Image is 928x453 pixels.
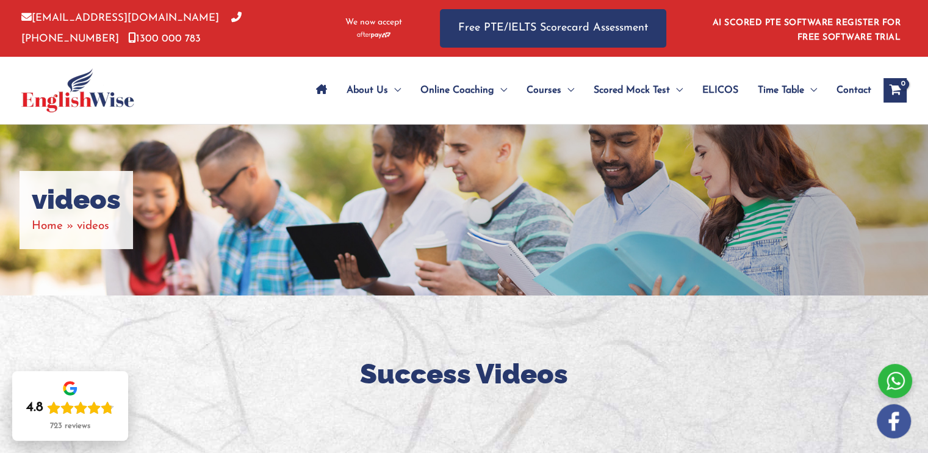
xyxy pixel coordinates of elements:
[26,399,43,416] div: 4.8
[9,357,919,393] h2: Success Videos
[411,69,517,112] a: Online CoachingMenu Toggle
[517,69,584,112] a: CoursesMenu Toggle
[494,69,507,112] span: Menu Toggle
[32,220,63,232] a: Home
[32,183,121,216] h1: videos
[758,69,804,112] span: Time Table
[883,78,907,103] a: View Shopping Cart, empty
[702,69,738,112] span: ELICOS
[713,18,901,42] a: AI SCORED PTE SOFTWARE REGISTER FOR FREE SOFTWARE TRIAL
[337,69,411,112] a: About UsMenu Toggle
[670,69,683,112] span: Menu Toggle
[50,421,90,431] div: 723 reviews
[26,399,114,416] div: Rating: 4.8 out of 5
[306,69,871,112] nav: Site Navigation: Main Menu
[21,13,242,43] a: [PHONE_NUMBER]
[357,32,390,38] img: Afterpay-Logo
[692,69,748,112] a: ELICOS
[420,69,494,112] span: Online Coaching
[21,13,219,23] a: [EMAIL_ADDRESS][DOMAIN_NAME]
[32,216,121,236] nav: Breadcrumbs
[836,69,871,112] span: Contact
[388,69,401,112] span: Menu Toggle
[561,69,574,112] span: Menu Toggle
[877,404,911,438] img: white-facebook.png
[594,69,670,112] span: Scored Mock Test
[128,34,201,44] a: 1300 000 783
[705,9,907,48] aside: Header Widget 1
[347,69,388,112] span: About Us
[77,220,109,232] span: videos
[584,69,692,112] a: Scored Mock TestMenu Toggle
[804,69,817,112] span: Menu Toggle
[440,9,666,48] a: Free PTE/IELTS Scorecard Assessment
[345,16,402,29] span: We now accept
[827,69,871,112] a: Contact
[21,68,134,112] img: cropped-ew-logo
[527,69,561,112] span: Courses
[748,69,827,112] a: Time TableMenu Toggle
